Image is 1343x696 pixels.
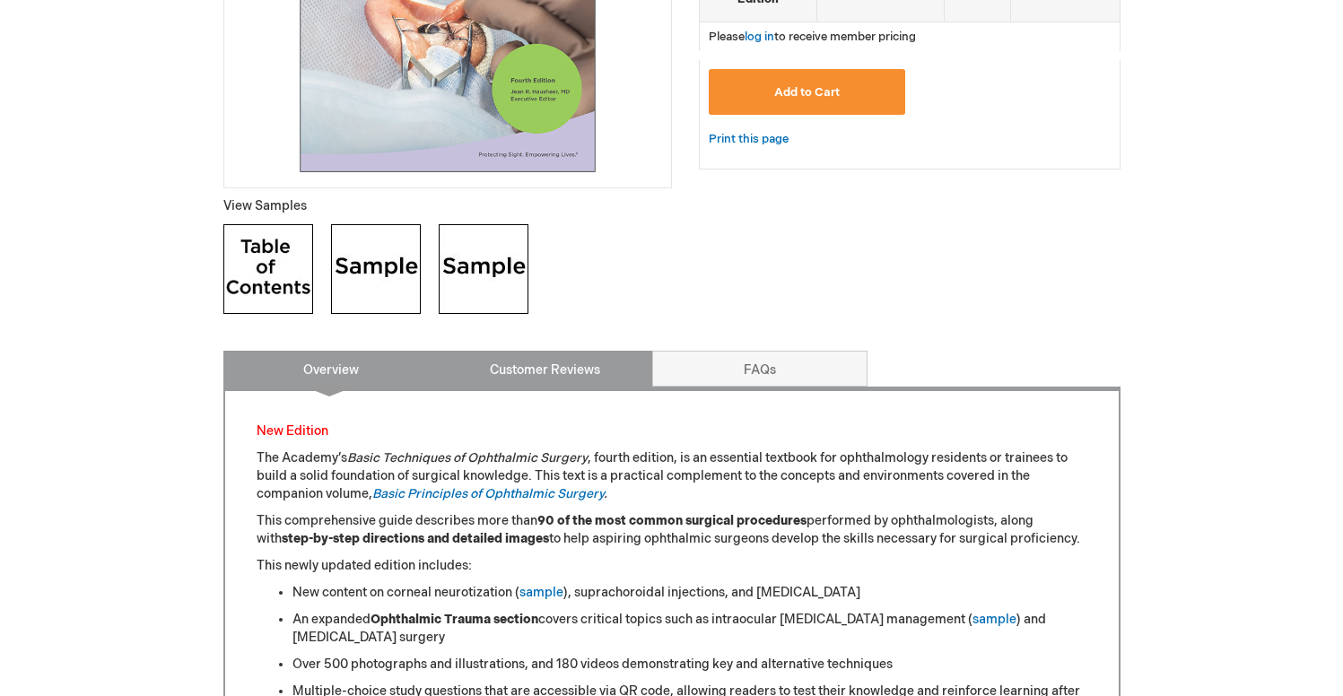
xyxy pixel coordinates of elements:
font: New Edition [257,423,328,439]
a: FAQs [652,351,868,387]
span: Please to receive member pricing [709,30,916,44]
em: . [372,486,607,501]
a: Print this page [709,128,789,151]
li: New content on corneal neurotization ( ), suprachoroidal injections, and [MEDICAL_DATA] [292,584,1087,602]
p: This newly updated edition includes: [257,557,1087,575]
p: View Samples [223,197,672,215]
img: Click to view [439,224,528,314]
a: sample [972,612,1016,627]
li: An expanded covers critical topics such as intraocular [MEDICAL_DATA] management ( ) and [MEDICAL... [292,611,1087,647]
img: Click to view [331,224,421,314]
a: Overview [223,351,439,387]
button: Add to Cart [709,69,906,115]
img: Click to view [223,224,313,314]
strong: 90 of the most common surgical procedures [537,513,807,528]
strong: step-by-step directions and detailed images [282,531,549,546]
a: log in [745,30,774,44]
strong: Ophthalmic Trauma section [371,612,538,627]
a: Basic Principles of Ophthalmic Surgery [372,486,604,501]
span: Add to Cart [774,85,840,100]
a: Customer Reviews [438,351,653,387]
p: The Academy’s , fourth edition, is an essential textbook for ophthalmology residents or trainees ... [257,449,1087,503]
li: Over 500 photographs and illustrations, and 180 videos demonstrating key and alternative techniques [292,656,1087,674]
p: This comprehensive guide describes more than performed by ophthalmologists, along with to help as... [257,512,1087,548]
em: Basic Techniques of Ophthalmic Surgery [347,450,588,465]
a: sample [519,585,563,600]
